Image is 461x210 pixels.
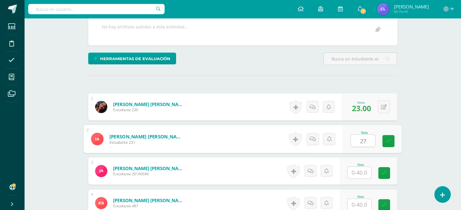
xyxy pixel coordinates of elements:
div: Nota: [352,100,371,105]
span: [PERSON_NAME] [394,4,429,10]
a: [PERSON_NAME] [PERSON_NAME] [109,133,184,140]
span: Estudiante 20190046 [113,171,186,176]
img: de35575c04ba314573842108a3586168.png [95,101,107,113]
span: Mi Perfil [394,9,429,14]
input: Busca un usuario... [28,4,165,14]
input: Busca un estudiante aquí... [324,53,397,65]
a: [PERSON_NAME] [PERSON_NAME] [113,101,186,107]
input: 0-40.0 [348,167,371,179]
div: No hay archivos subidos a esta actividad... [102,24,188,36]
span: 23.00 [352,103,371,113]
span: Herramientas de evaluación [100,53,170,64]
span: 1 [360,8,366,15]
a: [PERSON_NAME] [PERSON_NAME] [113,165,186,171]
img: b9663c58bae482bae9a732ad515fbee1.png [95,165,107,177]
img: 6fff4c1752ff7385441db5afbda5a63d.png [377,3,389,15]
span: Estudiante 231 [109,140,184,145]
div: Nota [350,131,378,134]
span: Estudiante 487 [113,203,186,208]
a: Herramientas de evaluación [88,53,176,64]
img: 4c1046aab414d47c8b9f112d3e9fab8f.png [95,197,107,209]
span: Estudiante 230 [113,107,186,112]
a: [PERSON_NAME] [PERSON_NAME] [113,197,186,203]
img: 933d62ade42e7b80b6a7557cfbe929d2.png [91,133,103,145]
input: 0-40.0 [351,135,375,147]
div: Nota [347,195,374,199]
div: Nota [347,163,374,166]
